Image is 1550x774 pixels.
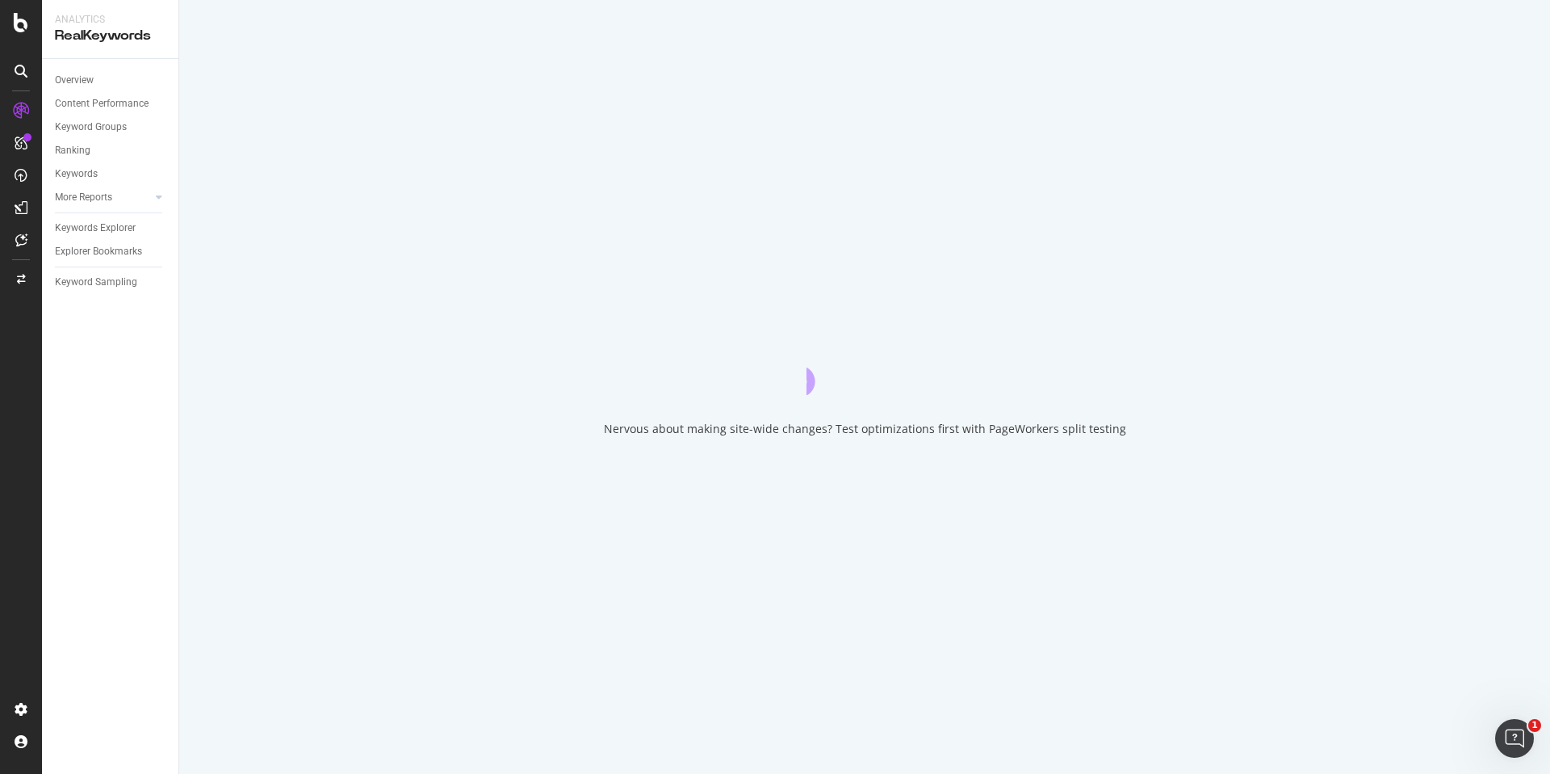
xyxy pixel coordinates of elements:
[55,243,167,260] a: Explorer Bookmarks
[55,220,136,237] div: Keywords Explorer
[55,166,167,183] a: Keywords
[55,189,112,206] div: More Reports
[806,337,923,395] div: animation
[604,421,1126,437] div: Nervous about making site-wide changes? Test optimizations first with PageWorkers split testing
[55,27,165,45] div: RealKeywords
[55,72,94,89] div: Overview
[55,119,127,136] div: Keyword Groups
[55,220,167,237] a: Keywords Explorer
[55,274,167,291] a: Keyword Sampling
[55,166,98,183] div: Keywords
[55,274,137,291] div: Keyword Sampling
[55,95,167,112] a: Content Performance
[1495,719,1534,758] iframe: Intercom live chat
[55,13,165,27] div: Analytics
[55,243,142,260] div: Explorer Bookmarks
[55,119,167,136] a: Keyword Groups
[55,95,149,112] div: Content Performance
[1528,719,1541,732] span: 1
[55,189,151,206] a: More Reports
[55,142,167,159] a: Ranking
[55,72,167,89] a: Overview
[55,142,90,159] div: Ranking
